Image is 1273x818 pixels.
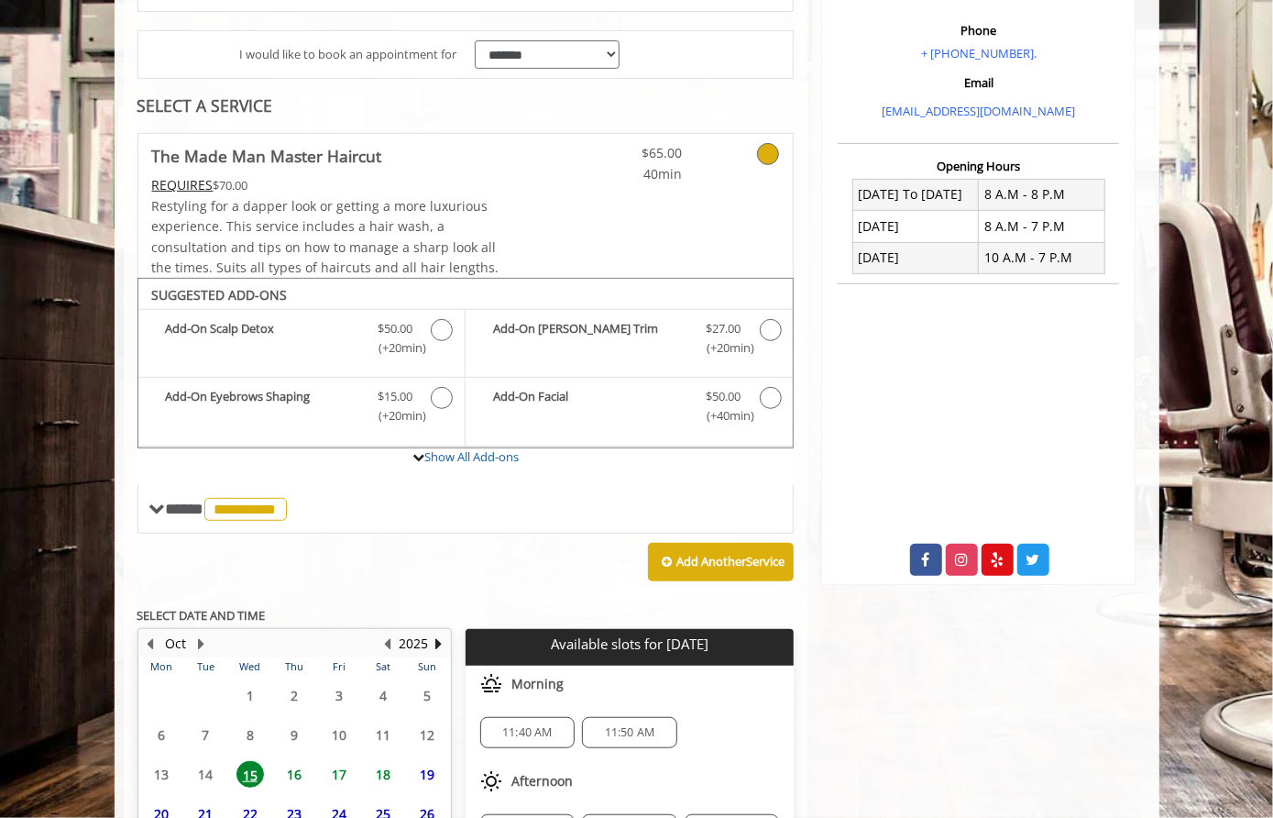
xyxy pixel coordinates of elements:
span: $15.00 [378,387,412,406]
th: Wed [227,658,271,676]
button: Oct [165,634,186,654]
span: $50.00 [378,319,412,338]
span: Restyling for a dapper look or getting a more luxurious experience. This service includes a hair ... [152,197,499,276]
b: Add-On Scalp Detox [166,319,359,358]
span: 15 [236,761,264,788]
span: I would like to book an appointment for [239,45,456,64]
span: $27.00 [706,319,741,338]
span: 19 [414,761,442,788]
h3: Phone [842,24,1114,37]
th: Mon [139,658,183,676]
label: Add-On Beard Trim [475,319,784,362]
span: 17 [325,761,353,788]
td: 8 A.M - 8 P.M [979,179,1105,210]
th: Thu [272,658,316,676]
b: SUGGESTED ADD-ONS [152,286,288,304]
div: SELECT A SERVICE [137,97,795,115]
span: 11:50 AM [605,725,655,740]
span: Morning [511,677,564,691]
td: [DATE] To [DATE] [852,179,979,210]
div: The Made Man Master Haircut Add-onS [137,278,795,448]
button: Previous Month [143,634,158,654]
button: 2025 [399,634,428,654]
h3: Email [842,76,1114,89]
p: Available slots for [DATE] [473,636,786,652]
span: Afternoon [511,774,573,789]
span: (+20min ) [696,338,750,358]
td: Select day16 [272,755,316,794]
a: [EMAIL_ADDRESS][DOMAIN_NAME] [882,103,1075,119]
b: The Made Man Master Haircut [152,143,382,169]
span: This service needs some Advance to be paid before we block your appointment [152,176,214,193]
span: 40min [575,164,683,184]
div: $70.00 [152,175,521,195]
td: 8 A.M - 7 P.M [979,211,1105,242]
h3: Opening Hours [838,160,1119,172]
b: Add-On Eyebrows Shaping [166,387,359,426]
b: Add-On Facial [493,387,687,426]
span: 11:40 AM [502,725,553,740]
th: Fri [316,658,360,676]
label: Add-On Facial [475,387,784,430]
img: afternoon slots [480,770,502,792]
button: Next Year [432,634,446,654]
td: 10 A.M - 7 P.M [979,242,1105,273]
td: Select day15 [227,755,271,794]
img: morning slots [480,673,502,695]
td: [DATE] [852,242,979,273]
th: Sun [405,658,450,676]
td: Select day18 [361,755,405,794]
th: Sat [361,658,405,676]
b: Add Another Service [676,553,785,569]
span: (+40min ) [696,406,750,426]
span: 16 [280,761,308,788]
label: Add-On Scalp Detox [148,319,455,362]
th: Tue [183,658,227,676]
a: + [PHONE_NUMBER]. [921,45,1037,61]
span: (+20min ) [368,406,422,426]
button: Next Month [194,634,209,654]
td: [DATE] [852,211,979,242]
button: Add AnotherService [648,543,794,581]
b: Add-On [PERSON_NAME] Trim [493,319,687,358]
div: 11:50 AM [582,717,676,748]
span: (+20min ) [368,338,422,358]
td: Select day19 [405,755,450,794]
button: Previous Year [380,634,395,654]
span: 18 [369,761,397,788]
b: SELECT DATE AND TIME [137,607,266,624]
span: $65.00 [575,143,683,163]
span: $50.00 [706,387,741,406]
td: Select day17 [316,755,360,794]
a: Show All Add-ons [424,448,519,465]
label: Add-On Eyebrows Shaping [148,387,455,430]
div: 11:40 AM [480,717,575,748]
